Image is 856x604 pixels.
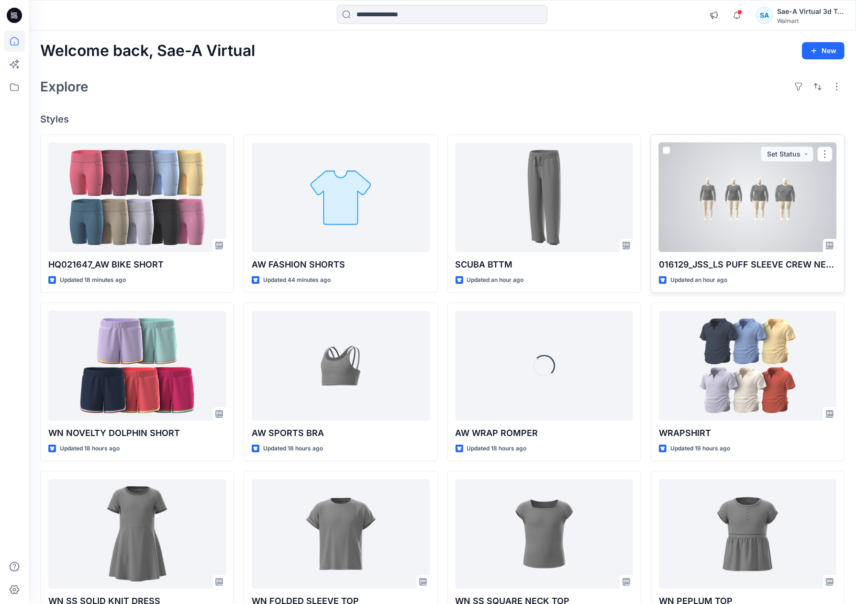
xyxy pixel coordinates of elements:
p: AW WRAP ROMPER [456,426,633,440]
p: Updated an hour ago [467,275,524,285]
a: AW SPORTS BRA [252,311,429,420]
p: AW SPORTS BRA [252,426,429,440]
a: 016129_JSS_LS PUFF SLEEVE CREW NECK TOP [659,143,836,252]
a: HQ021647_AW BIKE SHORT [48,143,226,252]
a: WN NOVELTY DOLPHIN SHORT [48,311,226,420]
h2: Welcome back, Sae-A Virtual [40,42,255,60]
p: Updated 18 hours ago [467,444,527,454]
p: Updated 18 minutes ago [60,275,126,285]
div: SA [756,7,773,24]
div: Sae-A Virtual 3d Team [777,6,844,17]
button: New [802,42,845,59]
h4: Styles [40,113,845,125]
a: WN SS SQUARE NECK TOP [456,479,633,589]
div: Walmart [777,17,844,24]
a: AW FASHION SHORTS [252,143,429,252]
a: WN PEPLUM TOP [659,479,836,589]
p: Updated 18 hours ago [60,444,120,454]
p: AW FASHION SHORTS [252,258,429,271]
p: WN NOVELTY DOLPHIN SHORT [48,426,226,440]
a: SCUBA BTTM [456,143,633,252]
h2: Explore [40,79,89,94]
p: Updated 19 hours ago [670,444,730,454]
a: WRAPSHIRT [659,311,836,420]
p: Updated 44 minutes ago [263,275,331,285]
p: WRAPSHIRT [659,426,836,440]
a: WN FOLDED SLEEVE TOP [252,479,429,589]
p: SCUBA BTTM [456,258,633,271]
a: WN SS SOLID KNIT DRESS [48,479,226,589]
p: HQ021647_AW BIKE SHORT [48,258,226,271]
p: Updated an hour ago [670,275,727,285]
p: 016129_JSS_LS PUFF SLEEVE CREW NECK TOP [659,258,836,271]
p: Updated 18 hours ago [263,444,323,454]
